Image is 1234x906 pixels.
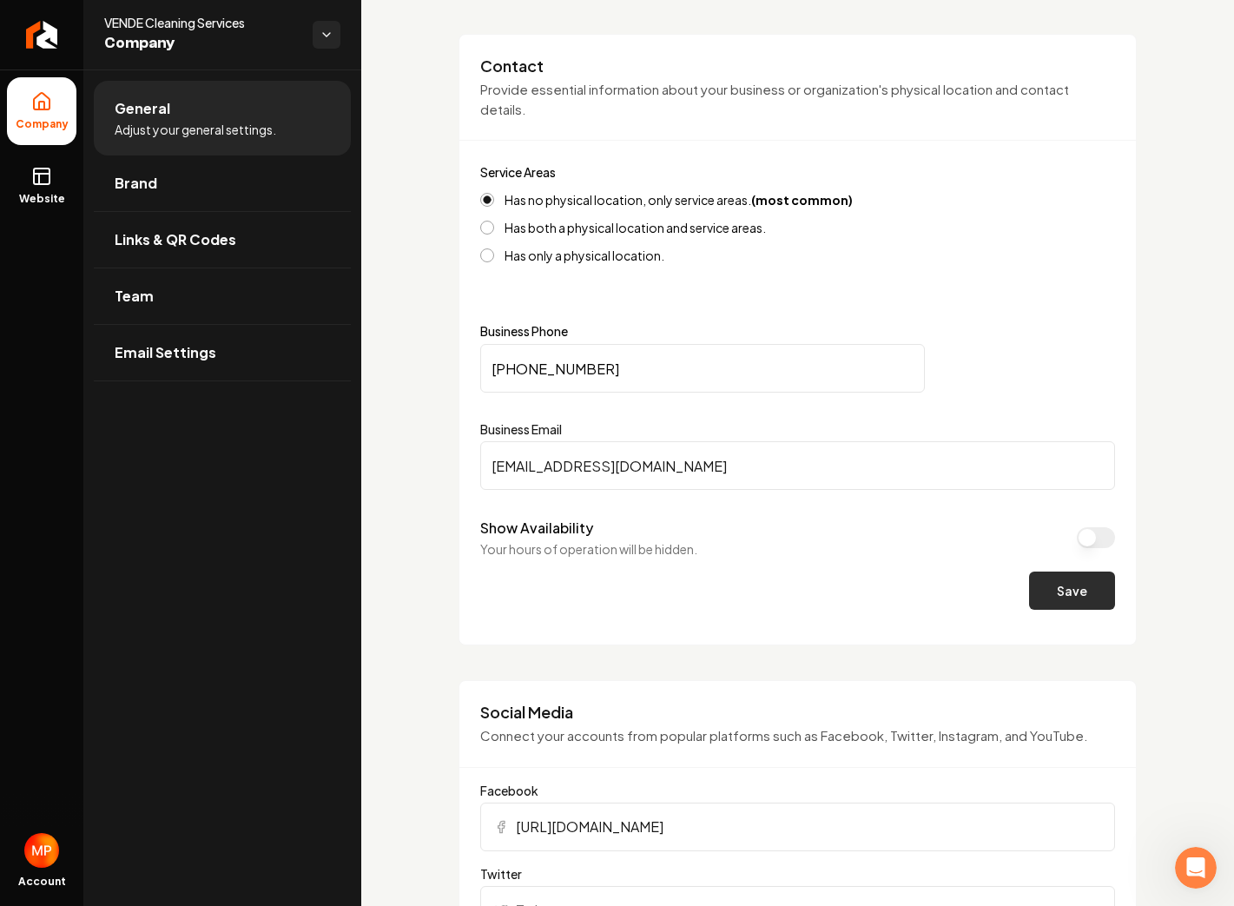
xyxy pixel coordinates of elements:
[26,21,58,49] img: Rebolt Logo
[115,229,236,250] span: Links & QR Codes
[115,173,157,194] span: Brand
[115,342,216,363] span: Email Settings
[480,80,1115,119] p: Provide essential information about your business or organization's physical location and contact...
[24,833,59,868] img: Melissa Pranzo
[505,194,853,206] label: Has no physical location, only service areas.
[480,56,1115,76] h3: Contact
[480,325,1115,337] label: Business Phone
[1029,572,1115,610] button: Save
[94,325,351,380] a: Email Settings
[12,192,72,206] span: Website
[24,833,59,868] button: Open user button
[104,31,299,56] span: Company
[480,865,1115,883] label: Twitter
[94,268,351,324] a: Team
[115,98,170,119] span: General
[480,702,1115,723] h3: Social Media
[7,152,76,220] a: Website
[480,540,697,558] p: Your hours of operation will be hidden.
[9,117,76,131] span: Company
[480,782,1115,799] label: Facebook
[18,875,66,889] span: Account
[94,155,351,211] a: Brand
[480,164,556,180] label: Service Areas
[1175,847,1217,889] iframe: Intercom live chat
[115,121,276,138] span: Adjust your general settings.
[480,420,1115,438] label: Business Email
[751,192,853,208] strong: (most common)
[505,222,766,234] label: Has both a physical location and service areas.
[480,519,593,537] label: Show Availability
[94,212,351,268] a: Links & QR Codes
[104,14,299,31] span: VENDE Cleaning Services
[480,803,1115,851] input: Facebook
[480,441,1115,490] input: Business Email
[480,726,1115,746] p: Connect your accounts from popular platforms such as Facebook, Twitter, Instagram, and YouTube.
[505,249,664,261] label: Has only a physical location.
[115,286,154,307] span: Team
